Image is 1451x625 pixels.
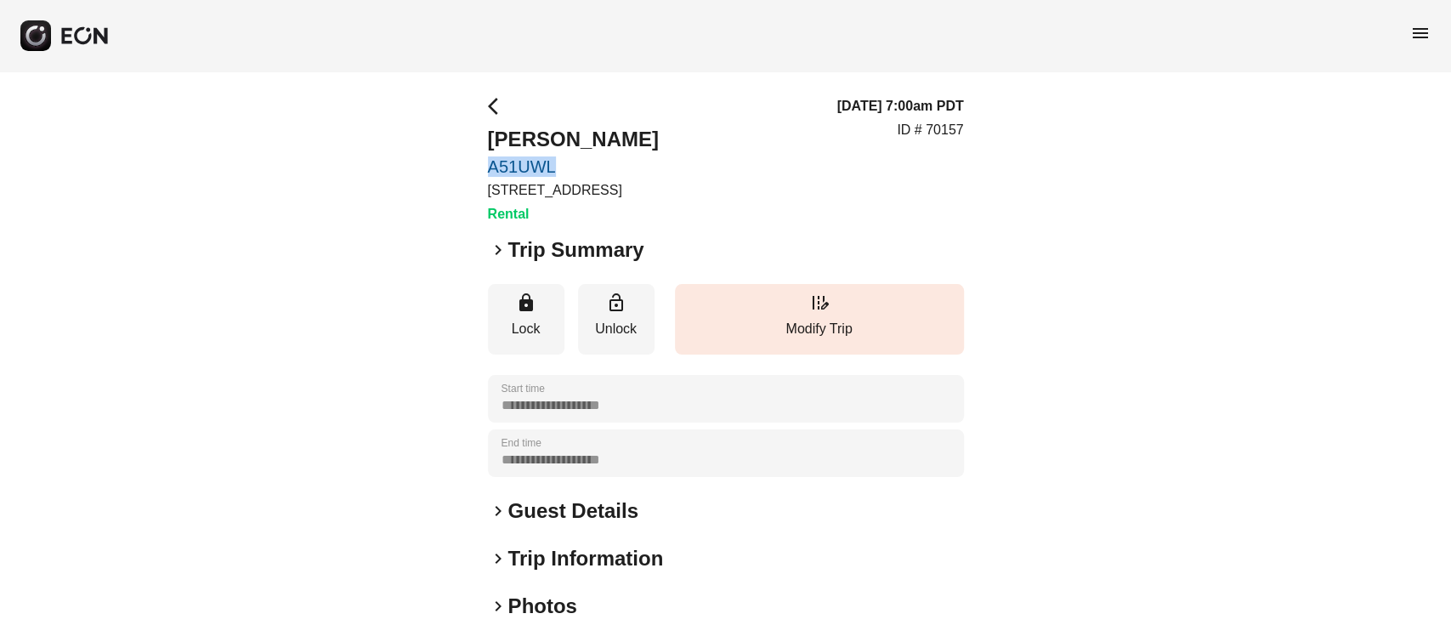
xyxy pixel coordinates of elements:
[488,156,659,177] a: A51UWL
[488,96,508,116] span: arrow_back_ios
[508,497,638,525] h2: Guest Details
[836,96,963,116] h3: [DATE] 7:00am PDT
[508,593,577,620] h2: Photos
[516,293,536,313] span: lock
[488,180,659,201] p: [STREET_ADDRESS]
[587,319,646,339] p: Unlock
[488,596,508,616] span: keyboard_arrow_right
[496,319,556,339] p: Lock
[508,545,664,572] h2: Trip Information
[508,236,644,264] h2: Trip Summary
[683,319,955,339] p: Modify Trip
[488,501,508,521] span: keyboard_arrow_right
[675,284,964,355] button: Modify Trip
[488,548,508,569] span: keyboard_arrow_right
[578,284,655,355] button: Unlock
[488,204,659,224] h3: Rental
[606,293,626,313] span: lock_open
[1410,23,1431,43] span: menu
[897,120,963,140] p: ID # 70157
[488,284,564,355] button: Lock
[488,126,659,153] h2: [PERSON_NAME]
[809,293,830,313] span: edit_road
[488,240,508,260] span: keyboard_arrow_right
